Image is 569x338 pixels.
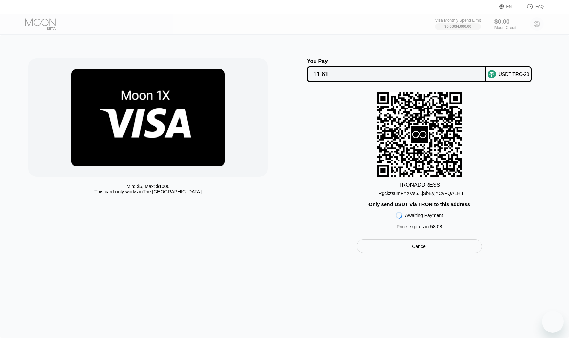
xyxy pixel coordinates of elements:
[397,224,442,229] div: Price expires in
[444,24,471,28] div: $0.00 / $4,000.00
[399,182,440,188] div: TRON ADDRESS
[368,201,470,207] div: Only send USDT via TRON to this address
[376,191,463,196] div: TRgckzsumFYXVs5...jSbEyjYCvPQA1Hu
[506,4,512,9] div: EN
[435,18,481,30] div: Visa Monthly Spend Limit$0.00/$4,000.00
[94,189,202,194] div: This card only works in The [GEOGRAPHIC_DATA]
[499,71,529,77] div: USDT TRC-20
[405,213,443,218] div: Awaiting Payment
[412,243,427,249] div: Cancel
[357,239,482,253] div: Cancel
[291,58,547,82] div: You PayUSDT TRC-20
[435,18,481,23] div: Visa Monthly Spend Limit
[542,311,564,333] iframe: Button to launch messaging window
[127,184,170,189] div: Min: $ 5 , Max: $ 1000
[307,58,486,64] div: You Pay
[520,3,544,10] div: FAQ
[376,188,463,196] div: TRgckzsumFYXVs5...jSbEyjYCvPQA1Hu
[499,3,520,10] div: EN
[430,224,442,229] span: 58 : 08
[535,4,544,9] div: FAQ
